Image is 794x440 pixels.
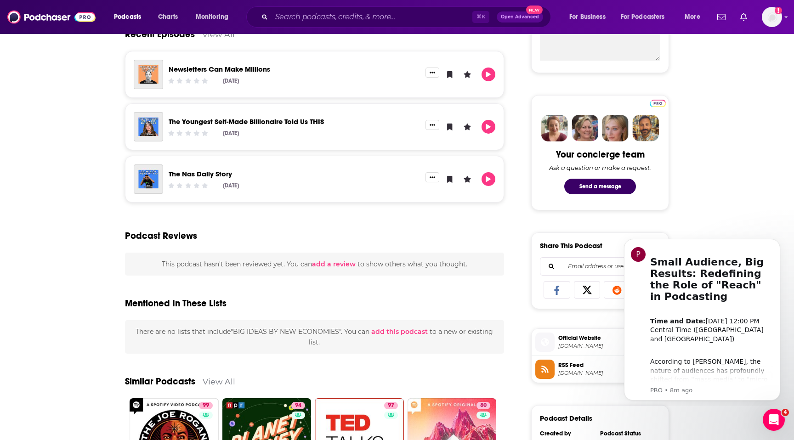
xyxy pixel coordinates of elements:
[563,10,617,24] button: open menu
[203,377,235,386] a: View All
[134,164,163,194] img: The Nas Daily Story
[564,179,636,194] button: Send a message
[425,172,439,182] button: Show More Button
[134,112,163,141] a: The Youngest Self-Made Billionaire Told Us THIS
[125,376,195,387] a: Similar Podcasts
[482,172,495,186] button: Play
[255,6,560,28] div: Search podcasts, credits, & more...
[162,260,467,268] span: This podcast hasn't been reviewed yet. You can to show others what you thought.
[125,28,195,40] a: Recent Episodes
[685,11,700,23] span: More
[762,7,782,27] span: Logged in as carolinejames
[223,78,239,84] div: [DATE]
[125,298,227,309] h2: Mentioned In These Lists
[762,7,782,27] button: Show profile menu
[574,281,601,299] a: Share on X/Twitter
[610,231,794,406] iframe: Intercom notifications message
[202,29,235,39] a: View All
[167,77,209,84] div: Community Rating: 0 out of 5
[482,68,495,81] button: Play
[425,68,439,78] button: Show More Button
[632,115,659,141] img: Jon Profile
[136,327,493,346] span: There are no lists that include "BIG IDEAS BY NEW ECONOMIES" . You can to a new or existing list.
[650,98,666,107] a: Pro website
[114,11,141,23] span: Podcasts
[615,10,678,24] button: open menu
[535,360,665,379] a: RSS Feed[DOMAIN_NAME]
[312,259,356,269] button: add a review
[203,401,209,410] span: 99
[782,409,789,416] span: 4
[134,60,163,89] img: Newsletters Can Make Millions
[541,115,568,141] img: Sydney Profile
[482,120,495,134] button: Play
[549,164,651,171] div: Ask a question or make a request.
[600,430,654,437] div: Podcast Status
[425,120,439,130] button: Show More Button
[443,120,457,134] button: Bookmark Episode
[540,257,660,276] div: Search followers
[167,130,209,136] div: Community Rating: 0 out of 5
[472,11,489,23] span: ⌘ K
[604,281,630,299] a: Share on Reddit
[371,327,428,336] span: add this podcast
[196,11,228,23] span: Monitoring
[291,402,305,409] a: 94
[714,9,729,25] a: Show notifications dropdown
[526,6,543,14] span: New
[535,333,665,352] a: Official Website[DOMAIN_NAME]
[540,414,592,423] h3: Podcast Details
[443,172,457,186] button: Bookmark Episode
[621,11,665,23] span: For Podcasters
[548,258,652,275] input: Email address or username...
[295,401,301,410] span: 94
[650,100,666,107] img: Podchaser Pro
[169,169,232,178] a: The Nas Daily Story
[443,68,457,81] button: Bookmark Episode
[223,182,239,189] div: [DATE]
[763,409,785,431] iframe: Intercom live chat
[602,115,629,141] img: Jules Profile
[476,402,490,409] a: 80
[540,430,594,437] div: Created by
[272,10,472,24] input: Search podcasts, credits, & more...
[501,15,539,19] span: Open Advanced
[7,8,96,26] img: Podchaser - Follow, Share and Rate Podcasts
[540,241,602,250] h3: Share This Podcast
[108,10,153,24] button: open menu
[169,65,270,73] a: Newsletters Can Make Millions
[558,370,665,377] span: api.substack.com
[223,130,239,136] div: [DATE]
[762,7,782,27] img: User Profile
[678,10,712,24] button: open menu
[384,402,398,409] a: 97
[388,401,394,410] span: 97
[460,68,474,81] button: Leave a Rating
[572,115,598,141] img: Barbara Profile
[158,11,178,23] span: Charts
[125,230,197,242] h3: Podcast Reviews
[460,172,474,186] button: Leave a Rating
[169,117,324,126] a: The Youngest Self-Made Billionaire Told Us THIS
[737,9,751,25] a: Show notifications dropdown
[167,182,209,189] div: Community Rating: 0 out of 5
[199,402,213,409] a: 99
[569,11,606,23] span: For Business
[497,11,543,23] button: Open AdvancedNew
[556,149,645,160] div: Your concierge team
[558,361,665,369] span: RSS Feed
[558,334,665,342] span: Official Website
[152,10,183,24] a: Charts
[775,7,782,14] svg: Add a profile image
[460,120,474,134] button: Leave a Rating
